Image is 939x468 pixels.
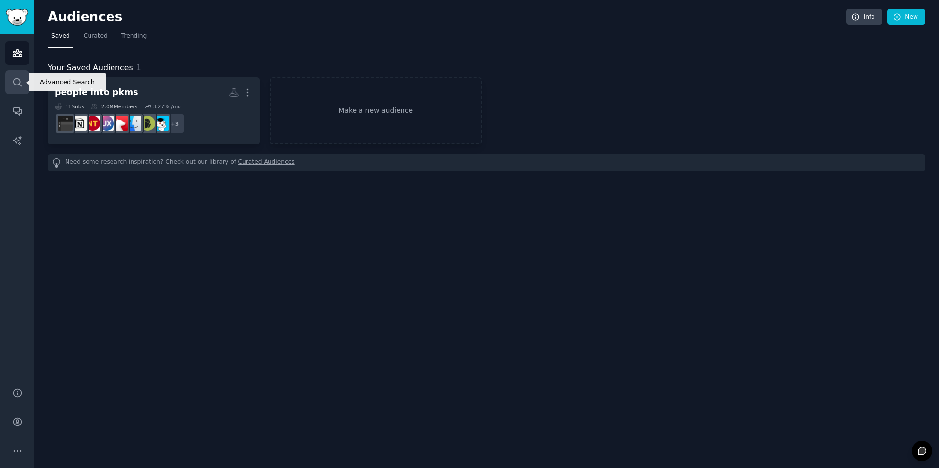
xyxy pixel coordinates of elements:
[80,28,111,48] a: Curated
[48,154,925,171] div: Need some research inspiration? Check out our library of
[99,116,114,131] img: UXDesign
[6,9,28,26] img: GummySearch logo
[118,28,150,48] a: Trending
[126,116,141,131] img: macapps
[238,158,295,168] a: Curated Audiences
[164,113,185,134] div: + 3
[84,32,108,41] span: Curated
[121,32,147,41] span: Trending
[154,116,169,131] img: studytips
[140,116,155,131] img: androidapps
[887,9,925,25] a: New
[112,116,128,131] img: bearapp
[85,116,100,131] img: NoteTaking
[51,32,70,41] span: Saved
[48,9,846,25] h2: Audiences
[48,62,133,74] span: Your Saved Audiences
[48,28,73,48] a: Saved
[153,103,181,110] div: 3.27 % /mo
[58,116,73,131] img: software
[55,86,138,99] div: people into pkms
[91,103,137,110] div: 2.0M Members
[136,63,141,72] span: 1
[270,77,482,144] a: Make a new audience
[55,103,84,110] div: 11 Sub s
[71,116,87,131] img: Notion
[846,9,882,25] a: Info
[48,77,260,144] a: people into pkms11Subs2.0MMembers3.27% /mo+3studytipsandroidappsmacappsbearappUXDesignNoteTakingN...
